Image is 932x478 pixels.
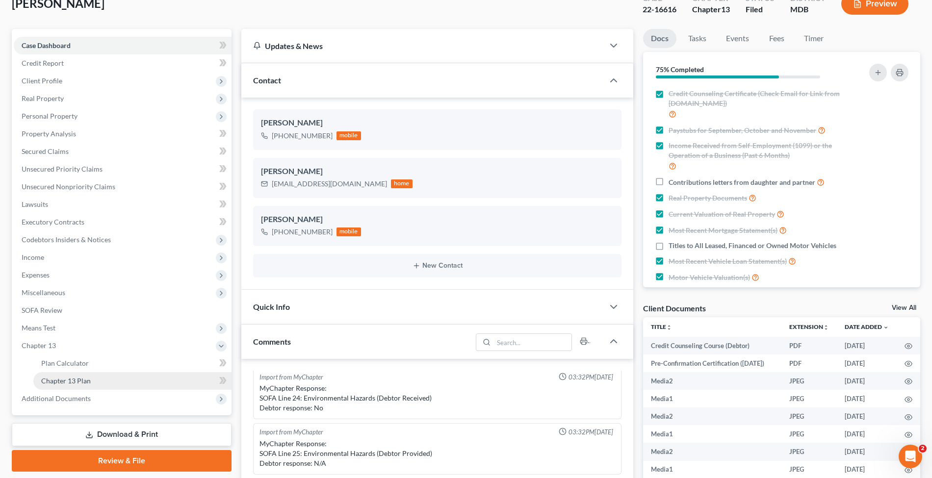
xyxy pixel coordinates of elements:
[14,160,232,178] a: Unsecured Priority Claims
[12,450,232,472] a: Review & File
[892,304,916,311] a: View All
[22,129,76,138] span: Property Analysis
[22,218,84,226] span: Executory Contracts
[781,354,837,372] td: PDF
[721,4,730,14] span: 13
[669,89,843,108] span: Credit Counseling Certificate (Check Email for Link from [DOMAIN_NAME])
[22,41,71,50] span: Case Dashboard
[781,443,837,460] td: JPEG
[669,226,777,235] span: Most Recent Mortgage Statement(s)
[22,271,50,279] span: Expenses
[272,179,387,189] div: [EMAIL_ADDRESS][DOMAIN_NAME]
[253,302,290,311] span: Quick Info
[259,428,323,437] div: Import from MyChapter
[781,407,837,425] td: JPEG
[837,354,897,372] td: [DATE]
[261,214,614,226] div: [PERSON_NAME]
[391,179,413,188] div: home
[781,372,837,390] td: JPEG
[272,131,333,141] div: [PHONE_NUMBER]
[651,323,672,330] a: Titleunfold_more
[14,196,232,213] a: Lawsuits
[837,425,897,443] td: [DATE]
[643,372,781,390] td: Media2
[883,325,889,330] i: expand_more
[790,4,826,15] div: MDB
[22,253,44,261] span: Income
[337,131,361,140] div: mobile
[781,337,837,354] td: PDF
[14,143,232,160] a: Secured Claims
[643,4,676,15] div: 22-16616
[22,182,115,191] span: Unsecured Nonpriority Claims
[899,445,922,468] iframe: Intercom live chat
[337,227,361,236] div: mobile
[261,166,614,177] div: [PERSON_NAME]
[656,65,704,74] strong: 75% Completed
[837,372,897,390] td: [DATE]
[837,443,897,460] td: [DATE]
[569,373,613,382] span: 03:32PM[DATE]
[12,423,232,446] a: Download & Print
[261,262,614,270] button: New Contact
[22,94,64,102] span: Real Property
[669,141,843,160] span: Income Received from Self-Employment (1099) or the Operation of a Business (Past 6 Months)
[643,29,676,48] a: Docs
[669,193,747,203] span: Real Property Documents
[643,425,781,443] td: Media1
[823,325,829,330] i: unfold_more
[33,354,232,372] a: Plan Calculator
[761,29,792,48] a: Fees
[22,165,103,173] span: Unsecured Priority Claims
[919,445,927,453] span: 2
[14,302,232,319] a: SOFA Review
[781,390,837,407] td: JPEG
[643,354,781,372] td: Pre-Confirmation Certification ([DATE])
[14,125,232,143] a: Property Analysis
[643,303,706,313] div: Client Documents
[259,373,323,382] div: Import from MyChapter
[669,177,815,187] span: Contributions letters from daughter and partner
[669,241,836,251] span: Titles to All Leased, Financed or Owned Motor Vehicles
[669,209,775,219] span: Current Valuation of Real Property
[22,59,64,67] span: Credit Report
[569,428,613,437] span: 03:32PM[DATE]
[14,178,232,196] a: Unsecured Nonpriority Claims
[643,407,781,425] td: Media2
[22,306,62,314] span: SOFA Review
[680,29,714,48] a: Tasks
[22,324,55,332] span: Means Test
[22,76,62,85] span: Client Profile
[22,394,91,403] span: Additional Documents
[746,4,775,15] div: Filed
[272,227,333,237] div: [PHONE_NUMBER]
[22,147,69,155] span: Secured Claims
[33,372,232,390] a: Chapter 13 Plan
[22,288,65,297] span: Miscellaneous
[494,334,572,351] input: Search...
[669,126,816,135] span: Paystubs for September, October and November
[259,439,615,468] div: MyChapter Response: SOFA Line 25: Environmental Hazards (Debtor Provided) Debtor response: N/A
[253,337,291,346] span: Comments
[718,29,757,48] a: Events
[14,37,232,54] a: Case Dashboard
[261,117,614,129] div: [PERSON_NAME]
[643,443,781,460] td: Media2
[643,390,781,407] td: Media1
[789,323,829,330] a: Extensionunfold_more
[253,41,592,51] div: Updates & News
[669,256,787,266] span: Most Recent Vehicle Loan Statement(s)
[22,341,56,350] span: Chapter 13
[837,390,897,407] td: [DATE]
[253,75,281,85] span: Contact
[22,235,111,244] span: Codebtors Insiders & Notices
[837,337,897,354] td: [DATE]
[259,383,615,413] div: MyChapter Response: SOFA Line 24: Environmental Hazards (Debtor Received) Debtor response: No
[22,200,48,208] span: Lawsuits
[837,407,897,425] td: [DATE]
[669,273,750,282] span: Motor Vehicle Valuation(s)
[845,323,889,330] a: Date Added expand_more
[41,377,91,385] span: Chapter 13 Plan
[14,54,232,72] a: Credit Report
[643,337,781,354] td: Credit Counseling Course (Debtor)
